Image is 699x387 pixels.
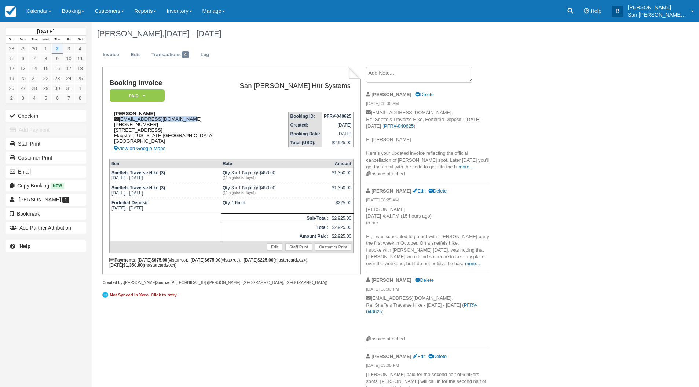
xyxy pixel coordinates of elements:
[63,54,74,63] a: 10
[40,93,51,103] a: 5
[227,82,351,90] h2: San [PERSON_NAME] Hut Systems
[221,183,330,198] td: 3 x 1 Night @ $450.00
[297,258,306,262] small: 2024
[584,8,589,14] i: Help
[111,170,165,175] strong: Sneffels Traverse Hike (3)
[63,44,74,54] a: 3
[29,54,40,63] a: 7
[182,51,189,58] span: 4
[428,188,447,194] a: Delete
[223,200,231,205] strong: Qty
[458,164,473,169] a: more...
[109,159,221,168] th: Item
[110,89,165,102] em: Paid
[332,185,351,196] div: $1,350.00
[62,197,69,203] span: 1
[372,92,411,97] strong: [PERSON_NAME]
[6,93,17,103] a: 2
[5,6,16,17] img: checkfront-main-nav-mini-logo.png
[109,183,221,198] td: [DATE] - [DATE]
[74,36,86,44] th: Sat
[74,83,86,93] a: 1
[285,243,312,251] a: Staff Print
[6,63,17,73] a: 12
[29,83,40,93] a: 28
[74,44,86,54] a: 4
[156,280,176,285] strong: Source IP:
[288,129,322,138] th: Booking Date:
[366,101,490,109] em: [DATE] 08:30 AM
[223,185,231,190] strong: Qty
[97,29,611,38] h1: [PERSON_NAME],
[109,79,224,87] h1: Booking Invoice
[413,354,425,359] a: Edit
[366,336,490,343] div: Invoice attached
[74,93,86,103] a: 8
[102,280,124,285] strong: Created by:
[6,110,86,122] button: Check-in
[288,138,322,147] th: Total (USD):
[332,200,351,211] div: $225.00
[40,44,51,54] a: 1
[111,200,148,205] strong: Forfeited Deposit
[288,121,322,129] th: Created:
[612,6,623,17] div: B
[221,159,330,168] th: Rate
[6,240,86,252] a: Help
[109,168,221,183] td: [DATE] - [DATE]
[324,114,351,119] strong: PFRV-040625
[125,48,145,62] a: Edit
[257,258,273,263] strong: $225.00
[366,286,490,294] em: [DATE] 03:03 PM
[40,63,51,73] a: 15
[6,36,17,44] th: Sun
[465,261,480,266] a: more...
[315,243,351,251] a: Customer Print
[366,295,490,336] p: [EMAIL_ADDRESS][DOMAIN_NAME], Re: Sneffels Traverse Hike - [DATE] - [DATE] ( )
[151,258,167,263] strong: $675.00
[223,190,328,195] em: ((4 nights/ 5 days))
[322,129,354,138] td: [DATE]
[415,92,433,97] a: Delete
[366,171,490,178] div: Invoice attached
[146,48,194,62] a: Transactions4
[6,124,86,136] button: Add Payment
[40,83,51,93] a: 29
[166,263,175,267] small: 2024
[6,166,86,178] button: Email
[40,54,51,63] a: 8
[102,291,179,299] a: Not Synced in Xero. Click to retry.
[267,243,282,251] a: Edit
[52,93,63,103] a: 6
[330,213,354,223] td: $2,925.00
[29,36,40,44] th: Tue
[109,198,221,213] td: [DATE] - [DATE]
[17,54,29,63] a: 6
[123,263,143,268] strong: $1,350.00
[17,63,29,73] a: 13
[6,180,86,191] button: Copy Booking New
[29,93,40,103] a: 4
[6,54,17,63] a: 5
[17,36,29,44] th: Mon
[6,208,86,220] button: Bookmark
[40,36,51,44] th: Wed
[230,258,238,262] small: 0708
[74,54,86,63] a: 11
[114,111,155,116] strong: [PERSON_NAME]
[221,223,330,232] th: Total:
[40,73,51,83] a: 22
[109,258,354,268] div: : [DATE] (visa ), [DATE] (visa ), [DATE] (mastercard ), [DATE] (mastercard )
[19,243,30,249] b: Help
[415,277,433,283] a: Delete
[205,258,220,263] strong: $675.00
[372,277,411,283] strong: [PERSON_NAME]
[288,112,322,121] th: Booking ID:
[322,121,354,129] td: [DATE]
[628,4,687,11] p: [PERSON_NAME]
[97,48,125,62] a: Invoice
[366,197,490,205] em: [DATE] 08:25 AM
[590,8,601,14] span: Help
[223,175,328,180] em: ((4 nights/ 5 days))
[221,213,330,223] th: Sub-Total:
